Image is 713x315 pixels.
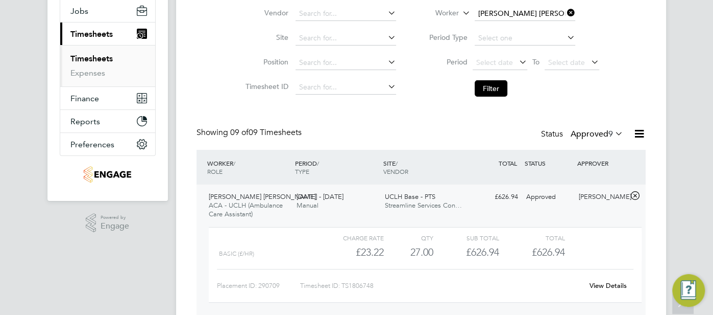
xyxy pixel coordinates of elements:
[60,166,156,183] a: Go to home page
[499,232,565,244] div: Total
[575,154,628,172] div: APPROVER
[433,244,499,261] div: £626.94
[209,201,283,218] span: ACA - UCLH (Ambulance Care Assistant)
[296,56,396,70] input: Search for...
[422,57,468,66] label: Period
[589,281,627,290] a: View Details
[60,133,155,155] button: Preferences
[60,87,155,109] button: Finance
[532,246,565,258] span: £626.94
[317,159,319,167] span: /
[529,55,543,69] span: To
[295,167,309,175] span: TYPE
[522,154,575,172] div: STATUS
[476,58,513,67] span: Select date
[60,22,155,45] button: Timesheets
[317,244,383,261] div: £23.22
[385,201,462,210] span: Streamline Services Con…
[608,129,613,139] span: 9
[242,33,288,42] label: Site
[384,232,433,244] div: QTY
[297,201,318,210] span: Manual
[230,127,302,138] span: 09 Timesheets
[209,192,316,201] span: [PERSON_NAME] [PERSON_NAME]
[571,129,623,139] label: Approved
[70,94,99,103] span: Finance
[475,80,507,97] button: Filter
[541,127,625,142] div: Status
[548,58,585,67] span: Select date
[433,232,499,244] div: Sub Total
[297,192,343,201] span: [DATE] - [DATE]
[219,250,254,257] span: Basic (£/HR)
[60,110,155,132] button: Reports
[242,57,288,66] label: Position
[317,232,383,244] div: Charge rate
[296,80,396,95] input: Search for...
[296,7,396,21] input: Search for...
[385,192,435,201] span: UCLH Base - PTS
[70,54,113,63] a: Timesheets
[475,7,575,21] input: Search for...
[384,244,433,261] div: 27.00
[70,6,88,16] span: Jobs
[300,278,583,294] div: Timesheet ID: TS1806748
[522,189,575,206] div: Approved
[672,274,705,307] button: Engage Resource Center
[575,189,628,206] div: [PERSON_NAME]
[101,222,129,231] span: Engage
[381,154,469,181] div: SITE
[70,68,105,78] a: Expenses
[475,31,575,46] input: Select one
[499,159,517,167] span: TOTAL
[60,45,155,86] div: Timesheets
[233,159,235,167] span: /
[292,154,381,181] div: PERIOD
[217,278,300,294] div: Placement ID: 290709
[383,167,408,175] span: VENDOR
[196,127,304,138] div: Showing
[422,33,468,42] label: Period Type
[469,189,522,206] div: £626.94
[70,140,114,149] span: Preferences
[242,82,288,91] label: Timesheet ID
[207,167,223,175] span: ROLE
[230,127,249,138] span: 09 of
[296,31,396,46] input: Search for...
[70,117,100,126] span: Reports
[242,8,288,17] label: Vendor
[84,166,131,183] img: g4s7-logo-retina.png
[205,154,293,181] div: WORKER
[86,213,129,233] a: Powered byEngage
[396,159,398,167] span: /
[70,29,113,39] span: Timesheets
[101,213,129,222] span: Powered by
[413,8,459,18] label: Worker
